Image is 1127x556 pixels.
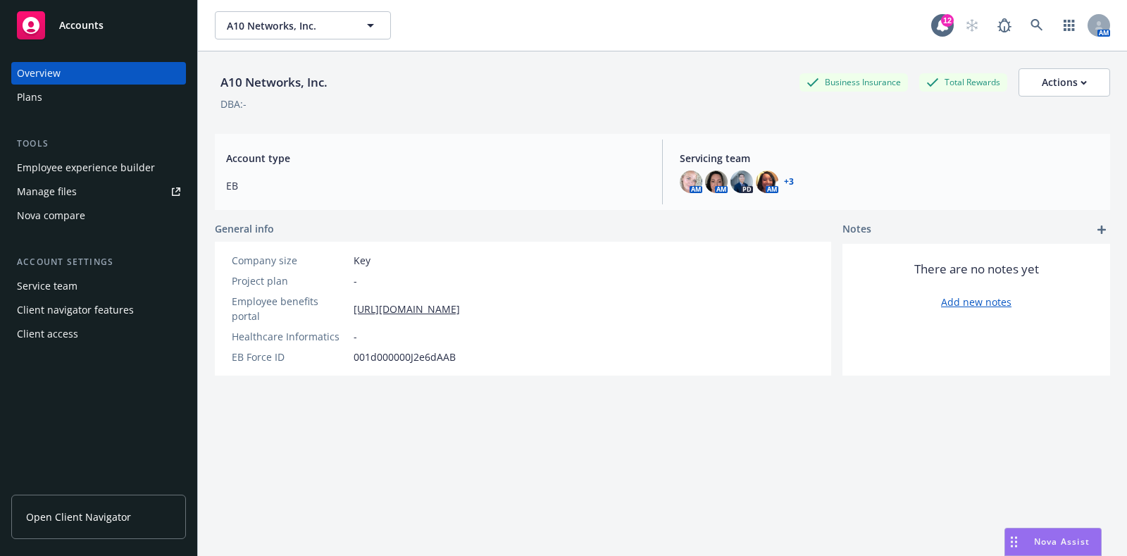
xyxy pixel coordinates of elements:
[17,204,85,227] div: Nova compare
[26,509,131,524] span: Open Client Navigator
[680,171,702,193] img: photo
[11,204,186,227] a: Nova compare
[1023,11,1051,39] a: Search
[11,323,186,345] a: Client access
[1055,11,1083,39] a: Switch app
[227,18,349,33] span: A10 Networks, Inc.
[11,137,186,151] div: Tools
[17,180,77,203] div: Manage files
[232,253,348,268] div: Company size
[730,171,753,193] img: photo
[232,350,348,364] div: EB Force ID
[842,221,871,238] span: Notes
[354,253,371,268] span: Key
[784,178,794,186] a: +3
[17,275,77,297] div: Service team
[1042,69,1087,96] div: Actions
[232,273,348,288] div: Project plan
[11,255,186,269] div: Account settings
[220,97,247,111] div: DBA: -
[941,295,1011,309] a: Add new notes
[919,73,1007,91] div: Total Rewards
[226,178,645,193] span: EB
[215,221,274,236] span: General info
[1093,221,1110,238] a: add
[799,73,908,91] div: Business Insurance
[17,299,134,321] div: Client navigator features
[17,323,78,345] div: Client access
[11,299,186,321] a: Client navigator features
[941,14,954,27] div: 12
[11,180,186,203] a: Manage files
[705,171,728,193] img: photo
[914,261,1039,278] span: There are no notes yet
[11,156,186,179] a: Employee experience builder
[1019,68,1110,97] button: Actions
[17,86,42,109] div: Plans
[354,302,460,316] a: [URL][DOMAIN_NAME]
[17,156,155,179] div: Employee experience builder
[1005,529,1023,555] div: Drag to move
[232,329,348,344] div: Healthcare Informatics
[17,62,61,85] div: Overview
[1004,528,1102,556] button: Nova Assist
[756,171,778,193] img: photo
[59,20,104,31] span: Accounts
[680,151,1099,166] span: Servicing team
[215,11,391,39] button: A10 Networks, Inc.
[11,275,186,297] a: Service team
[11,62,186,85] a: Overview
[958,11,986,39] a: Start snowing
[215,73,333,92] div: A10 Networks, Inc.
[354,329,357,344] span: -
[232,294,348,323] div: Employee benefits portal
[354,350,456,364] span: 001d000000J2e6dAAB
[354,273,357,288] span: -
[1034,536,1090,548] span: Nova Assist
[990,11,1019,39] a: Report a Bug
[11,86,186,109] a: Plans
[11,6,186,45] a: Accounts
[226,151,645,166] span: Account type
